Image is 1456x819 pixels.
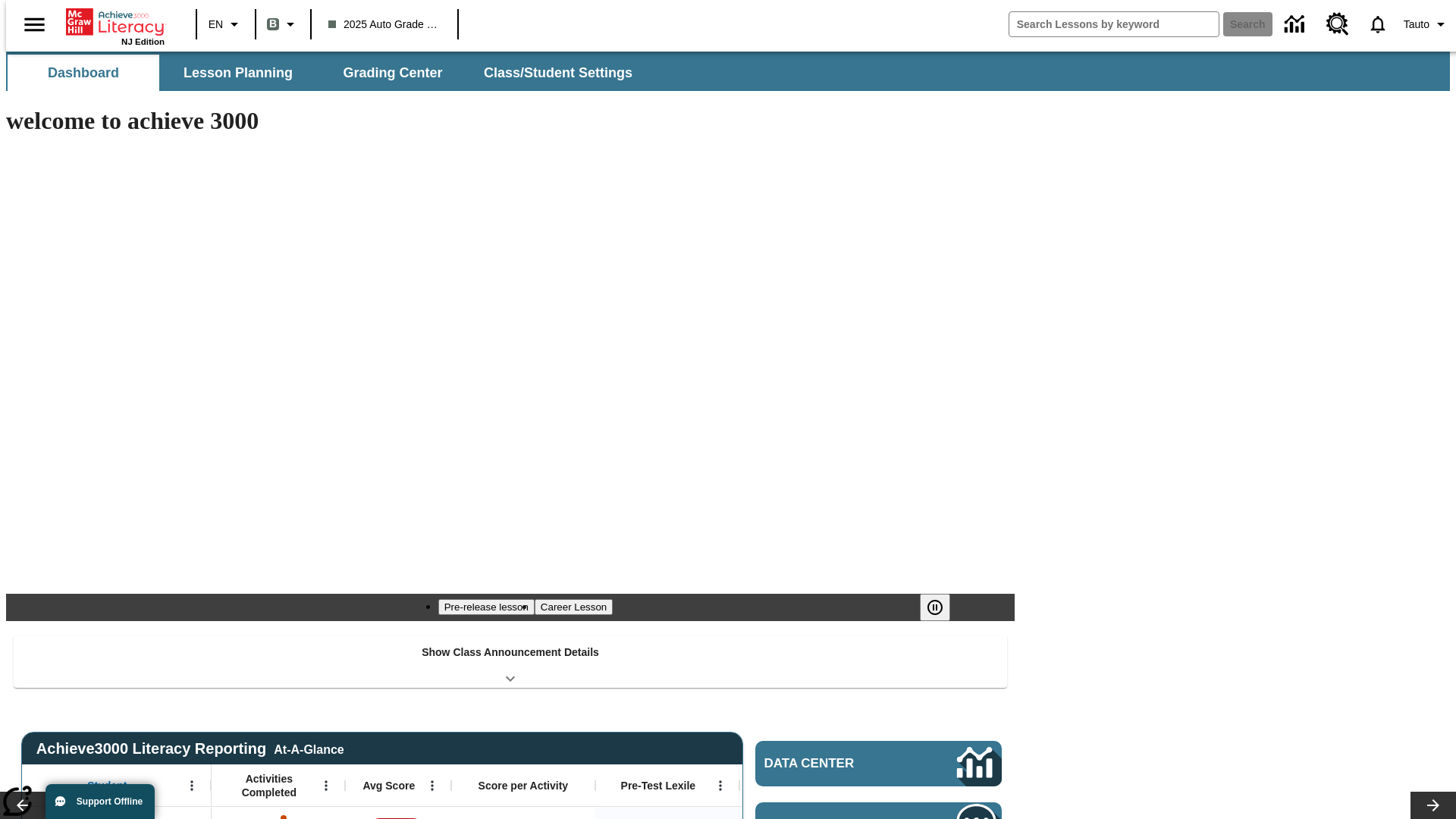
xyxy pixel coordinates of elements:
[66,7,165,37] a: Home
[621,779,696,792] span: Pre-Test Lexile
[12,2,57,47] button: Open side menu
[362,779,415,792] span: Avg Score
[87,779,127,792] span: Student
[6,52,1450,91] div: SubNavbar
[1276,4,1317,45] a: Data Center
[14,635,1007,688] div: Show Class Announcement Details
[1358,5,1398,44] a: Notifications
[121,37,165,46] span: NJ Edition
[1404,17,1429,33] span: Tauto
[162,55,314,91] button: Lesson Planning
[421,774,444,797] button: Open Menu
[180,774,203,797] button: Open Menu
[535,599,613,615] button: Slide 2 Career Lesson
[274,740,344,757] div: At-A-Glance
[422,645,599,661] p: Show Class Announcement Details
[438,599,535,615] button: Slide 1 Pre-release lesson
[755,741,1002,786] a: Data Center
[764,756,906,771] span: Data Center
[709,774,732,797] button: Open Menu
[219,772,319,799] span: Activities Completed
[6,12,221,26] body: Maximum 600 characters Press Escape to exit toolbar Press Alt + F10 to reach toolbar
[6,107,1015,135] h1: welcome to achieve 3000
[36,740,344,758] span: Achieve3000 Literacy Reporting
[1410,792,1456,819] button: Lesson carousel, Next
[66,5,165,46] div: Home
[202,11,250,38] button: Language: EN, Select a language
[317,55,469,91] button: Grading Center
[479,779,569,792] span: Score per Activity
[315,774,337,797] button: Open Menu
[45,784,155,819] button: Support Offline
[1398,11,1456,38] button: Profile/Settings
[209,17,223,33] span: EN
[920,594,965,621] div: Pause
[1317,4,1358,45] a: Resource Center, Will open in new tab
[261,11,306,38] button: Boost Class color is gray green. Change class color
[269,14,277,33] span: B
[77,796,143,807] span: Support Offline
[472,55,645,91] button: Class/Student Settings
[8,55,159,91] button: Dashboard
[6,55,646,91] div: SubNavbar
[328,17,441,33] span: 2025 Auto Grade 1 B
[1009,12,1219,36] input: search field
[920,594,950,621] button: Pause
